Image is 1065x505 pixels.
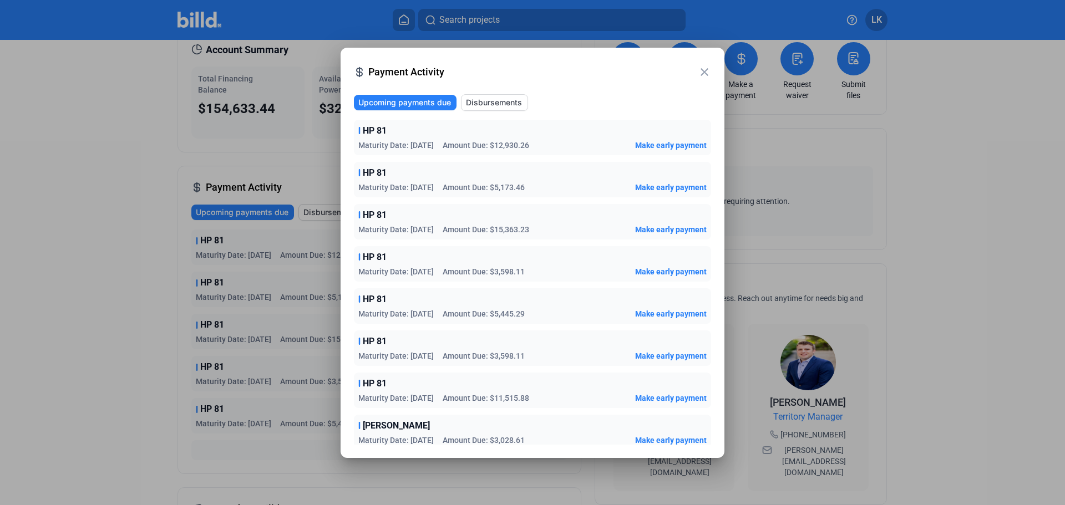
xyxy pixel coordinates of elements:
[358,308,434,319] span: Maturity Date: [DATE]
[443,308,525,319] span: Amount Due: $5,445.29
[698,65,711,79] mat-icon: close
[635,392,707,404] button: Make early payment
[358,182,434,193] span: Maturity Date: [DATE]
[363,208,387,222] span: HP 81
[635,266,707,277] button: Make early payment
[368,64,698,80] span: Payment Activity
[443,350,525,361] span: Amount Due: $3,598.11
[363,293,387,306] span: HP 81
[635,308,707,319] button: Make early payment
[635,224,707,235] button: Make early payment
[443,266,525,277] span: Amount Due: $3,598.11
[363,419,430,432] span: [PERSON_NAME]
[635,435,707,446] button: Make early payment
[363,377,387,390] span: HP 81
[443,224,529,235] span: Amount Due: $15,363.23
[461,94,528,111] button: Disbursements
[635,182,707,193] button: Make early payment
[358,350,434,361] span: Maturity Date: [DATE]
[354,95,457,110] button: Upcoming payments due
[466,97,522,108] span: Disbursements
[358,140,434,151] span: Maturity Date: [DATE]
[363,166,387,180] span: HP 81
[363,251,387,264] span: HP 81
[358,224,434,235] span: Maturity Date: [DATE]
[358,266,434,277] span: Maturity Date: [DATE]
[443,182,525,193] span: Amount Due: $5,173.46
[358,392,434,404] span: Maturity Date: [DATE]
[363,335,387,348] span: HP 81
[358,435,434,446] span: Maturity Date: [DATE]
[443,140,529,151] span: Amount Due: $12,930.26
[443,392,529,404] span: Amount Due: $11,515.88
[635,350,707,361] button: Make early payment
[363,124,387,137] span: HP 81
[443,435,525,446] span: Amount Due: $3,028.61
[635,140,707,151] button: Make early payment
[358,97,451,108] span: Upcoming payments due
